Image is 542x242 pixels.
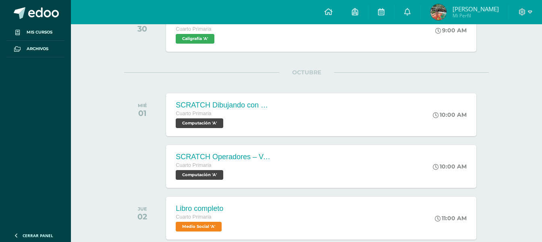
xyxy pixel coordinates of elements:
[176,162,211,168] span: Cuarto Primaria
[138,103,147,108] div: MIÉ
[433,163,467,170] div: 10:00 AM
[6,41,64,57] a: Archivos
[433,111,467,118] div: 10:00 AM
[435,215,467,222] div: 11:00 AM
[176,26,211,32] span: Cuarto Primaria
[430,4,446,20] img: 122d29d7fb63ea62e4ca7e8e3650bfa5.png
[176,153,272,161] div: SCRATCH Operadores – Variables
[279,69,334,76] span: OCTUBRE
[23,233,53,238] span: Cerrar panel
[137,24,148,34] div: 30
[176,118,223,128] span: Computación 'A'
[176,111,211,116] span: Cuarto Primaria
[176,101,272,109] div: SCRATCH Dibujando con Scratch
[453,5,499,13] span: [PERSON_NAME]
[176,222,222,231] span: Medio Social 'A'
[137,206,147,212] div: JUE
[453,12,499,19] span: Mi Perfil
[138,108,147,118] div: 01
[435,27,467,34] div: 9:00 AM
[6,24,64,41] a: Mis cursos
[27,29,52,36] span: Mis cursos
[137,212,147,221] div: 02
[176,34,214,44] span: Caligrafía 'A'
[176,214,211,220] span: Cuarto Primaria
[27,46,48,52] span: Archivos
[176,204,224,213] div: Libro completo
[176,170,223,180] span: Computación 'A'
